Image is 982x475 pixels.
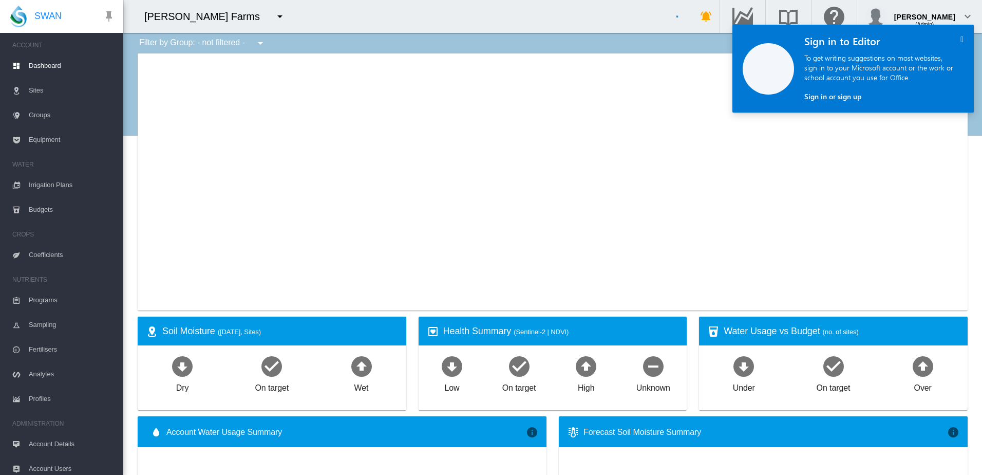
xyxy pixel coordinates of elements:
[349,354,374,378] md-icon: icon-arrow-up-bold-circle
[29,173,115,197] span: Irrigation Plans
[578,378,595,394] div: High
[427,325,439,338] md-icon: icon-heart-box-outline
[707,325,720,338] md-icon: icon-cup-water
[12,415,115,432] span: ADMINISTRATION
[29,243,115,267] span: Coefficients
[12,271,115,288] span: NUTRIENTS
[34,10,62,23] span: SWAN
[440,354,464,378] md-icon: icon-arrow-down-bold-circle
[822,10,846,23] md-icon: Click here for help
[914,378,932,394] div: Over
[823,328,859,336] span: (no. of sites)
[29,78,115,103] span: Sites
[696,6,716,27] button: icon-bell-ring
[567,426,579,439] md-icon: icon-thermometer-lines
[894,8,955,18] div: [PERSON_NAME]
[641,354,666,378] md-icon: icon-minus-circle
[444,378,459,394] div: Low
[776,10,801,23] md-icon: Search the knowledge base
[915,22,934,27] span: (Admin)
[700,10,712,23] md-icon: icon-bell-ring
[29,337,115,362] span: Fertilisers
[947,426,959,439] md-icon: icon-information
[29,387,115,411] span: Profiles
[733,378,755,394] div: Under
[354,378,369,394] div: Wet
[131,33,274,53] div: Filter by Group: - not filtered -
[274,10,286,23] md-icon: icon-menu-down
[817,378,851,394] div: On target
[29,127,115,152] span: Equipment
[218,328,261,336] span: ([DATE], Sites)
[911,354,935,378] md-icon: icon-arrow-up-bold-circle
[166,427,526,438] span: Account Water Usage Summary
[724,325,959,338] div: Water Usage vs Budget
[502,378,536,394] div: On target
[574,354,598,378] md-icon: icon-arrow-up-bold-circle
[961,10,974,23] md-icon: icon-chevron-down
[29,362,115,387] span: Analytes
[170,354,195,378] md-icon: icon-arrow-down-bold-circle
[29,313,115,337] span: Sampling
[636,378,670,394] div: Unknown
[821,354,846,378] md-icon: icon-checkbox-marked-circle
[731,354,756,378] md-icon: icon-arrow-down-bold-circle
[150,426,162,439] md-icon: icon-water
[250,33,271,53] button: icon-menu-down
[10,6,27,27] img: SWAN-Landscape-Logo-Colour-drop.png
[270,6,290,27] button: icon-menu-down
[255,378,289,394] div: On target
[29,53,115,78] span: Dashboard
[29,103,115,127] span: Groups
[526,426,538,439] md-icon: icon-information
[29,197,115,222] span: Budgets
[146,325,158,338] md-icon: icon-map-marker-radius
[583,427,947,438] div: Forecast Soil Moisture Summary
[12,37,115,53] span: ACCOUNT
[176,378,189,394] div: Dry
[865,6,886,27] img: profile.jpg
[443,325,679,338] div: Health Summary
[144,9,269,24] div: [PERSON_NAME] Farms
[507,354,532,378] md-icon: icon-checkbox-marked-circle
[29,432,115,456] span: Account Details
[12,226,115,243] span: CROPS
[162,325,398,338] div: Soil Moisture
[12,156,115,173] span: WATER
[29,288,115,313] span: Programs
[259,354,284,378] md-icon: icon-checkbox-marked-circle
[730,10,755,23] md-icon: Go to the Data Hub
[514,328,569,336] span: (Sentinel-2 | NDVI)
[254,37,267,49] md-icon: icon-menu-down
[103,10,115,23] md-icon: icon-pin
